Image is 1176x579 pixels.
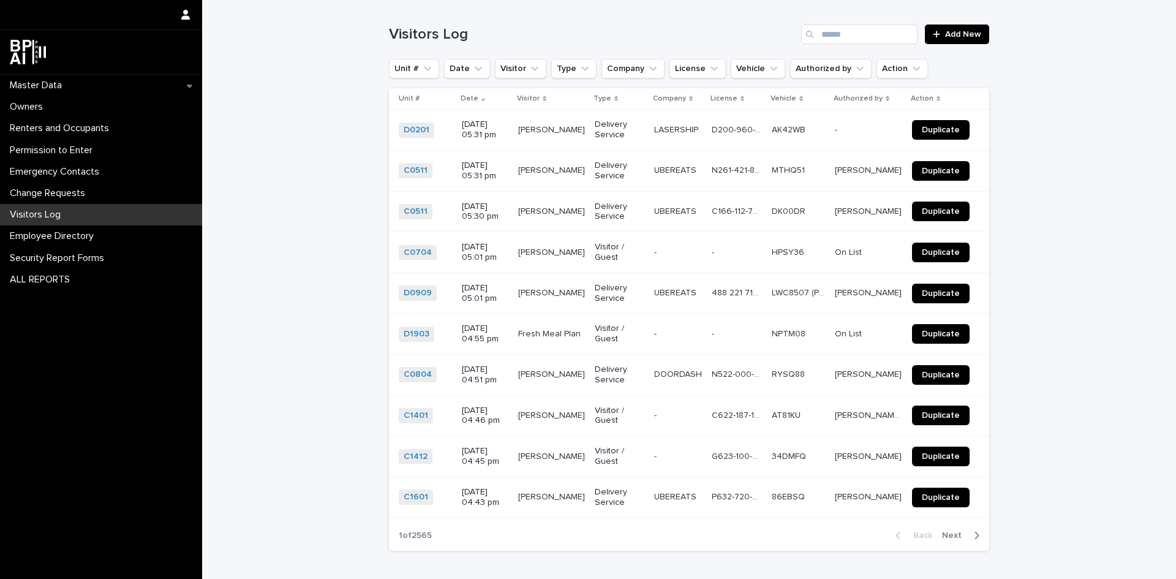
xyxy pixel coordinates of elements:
[518,245,587,258] p: Vickie Gunnarson
[712,163,764,176] p: N261-421-80-173-0
[912,447,970,466] a: Duplicate
[595,487,644,508] p: Delivery Service
[912,161,970,181] a: Duplicate
[712,123,764,135] p: D200-960-88-406-0
[712,286,764,298] p: 488 221 715 (NY ID)
[945,30,981,39] span: Add New
[835,327,864,339] p: On List
[712,245,717,258] p: -
[404,206,428,217] a: C0511
[772,245,807,258] p: HPSY36
[654,327,659,339] p: -
[772,123,808,135] p: AK42WB
[462,161,508,181] p: [DATE] 05:31 pm
[801,25,918,44] input: Search
[5,230,104,242] p: Employee Directory
[911,92,933,105] p: Action
[389,395,989,436] tr: C1401 [DATE] 04:46 pm[PERSON_NAME][PERSON_NAME] Visitor / Guest-- C622-187-11-300-0C622-187-11-30...
[771,92,796,105] p: Vehicle
[495,59,546,78] button: Visitor
[669,59,726,78] button: License
[5,166,109,178] p: Emergency Contacts
[404,125,429,135] a: D0201
[462,365,508,385] p: [DATE] 04:51 pm
[835,408,905,421] p: Daniela Sosadiaz Perez
[5,80,72,91] p: Master Data
[712,408,764,421] p: C622-187-11-300-0
[772,327,808,339] p: NPTM08
[835,245,864,258] p: On List
[601,59,665,78] button: Company
[922,289,960,298] span: Duplicate
[404,492,428,502] a: C1601
[912,243,970,262] a: Duplicate
[462,487,508,508] p: [DATE] 04:43 pm
[772,408,803,421] p: AT81KU
[389,273,989,314] tr: D0909 [DATE] 05:01 pm[PERSON_NAME][PERSON_NAME] Delivery ServiceUBEREATSUBEREATS 488 221 715 (NY ...
[654,490,699,502] p: UBEREATS
[922,167,960,175] span: Duplicate
[835,204,904,217] p: Juan Pablo Arraiz
[595,446,644,467] p: Visitor / Guest
[835,367,904,380] p: [PERSON_NAME]
[389,59,439,78] button: Unit #
[389,354,989,395] tr: C0804 [DATE] 04:51 pm[PERSON_NAME][PERSON_NAME] Delivery ServiceDOORDASHDOORDASH N522-000-95-390-...
[922,371,960,379] span: Duplicate
[654,408,659,421] p: -
[912,324,970,344] a: Duplicate
[461,92,478,105] p: Date
[404,248,432,258] a: C0704
[389,232,989,273] tr: C0704 [DATE] 05:01 pm[PERSON_NAME][PERSON_NAME] Visitor / Guest-- -- HPSY36HPSY36 On ListOn List ...
[772,286,827,298] p: LWC8507 (PA PALTE)
[462,202,508,222] p: [DATE] 05:30 pm
[912,120,970,140] a: Duplicate
[518,367,587,380] p: ANDY NENINGER
[942,531,969,540] span: Next
[404,452,428,462] a: C1412
[835,286,904,298] p: [PERSON_NAME]
[906,531,932,540] span: Back
[5,209,70,221] p: Visitors Log
[462,324,508,344] p: [DATE] 04:55 pm
[594,92,611,105] p: Type
[518,286,587,298] p: [PERSON_NAME]
[518,449,587,462] p: [PERSON_NAME]
[518,408,587,421] p: CINDY CHAVEZ
[937,530,989,541] button: Next
[5,252,114,264] p: Security Report Forms
[517,92,540,105] p: Visitor
[925,25,989,44] a: Add New
[595,119,644,140] p: Delivery Service
[404,329,429,339] a: D1903
[712,449,764,462] p: G623-100-92-374-0
[595,161,644,181] p: Delivery Service
[710,92,737,105] p: License
[389,110,989,151] tr: D0201 [DATE] 05:31 pm[PERSON_NAME][PERSON_NAME] Delivery ServiceLASERSHIPLASERSHIP D200-960-88-40...
[551,59,597,78] button: Type
[389,314,989,355] tr: D1903 [DATE] 04:55 pmFresh Meal PlanFresh Meal Plan Visitor / Guest-- -- NPTM08NPTM08 On ListOn L...
[654,367,704,380] p: DOORDASH
[922,452,960,461] span: Duplicate
[654,286,699,298] p: UBEREATS
[922,330,960,338] span: Duplicate
[912,202,970,221] a: Duplicate
[922,126,960,134] span: Duplicate
[835,163,904,176] p: Juan Pablo Arraiz
[389,477,989,518] tr: C1601 [DATE] 04:43 pm[PERSON_NAME][PERSON_NAME] Delivery ServiceUBEREATSUBEREATS P632-720-86-421-...
[389,436,989,477] tr: C1412 [DATE] 04:45 pm[PERSON_NAME][PERSON_NAME] Visitor / Guest-- G623-100-92-374-0G623-100-92-37...
[462,446,508,467] p: [DATE] 04:45 pm
[389,150,989,191] tr: C0511 [DATE] 05:31 pm[PERSON_NAME][PERSON_NAME] Delivery ServiceUBEREATSUBEREATS N261-421-80-173-...
[922,411,960,420] span: Duplicate
[404,411,428,421] a: C1401
[912,488,970,507] a: Duplicate
[444,59,490,78] button: Date
[518,123,587,135] p: [PERSON_NAME]
[518,204,587,217] p: CARINA CABRERA
[912,365,970,385] a: Duplicate
[886,530,937,541] button: Back
[389,191,989,232] tr: C0511 [DATE] 05:30 pm[PERSON_NAME][PERSON_NAME] Delivery ServiceUBEREATSUBEREATS C166-112-75-636-...
[518,327,583,339] p: Fresh Meal Plan
[404,165,428,176] a: C0511
[654,123,701,135] p: LASERSHIP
